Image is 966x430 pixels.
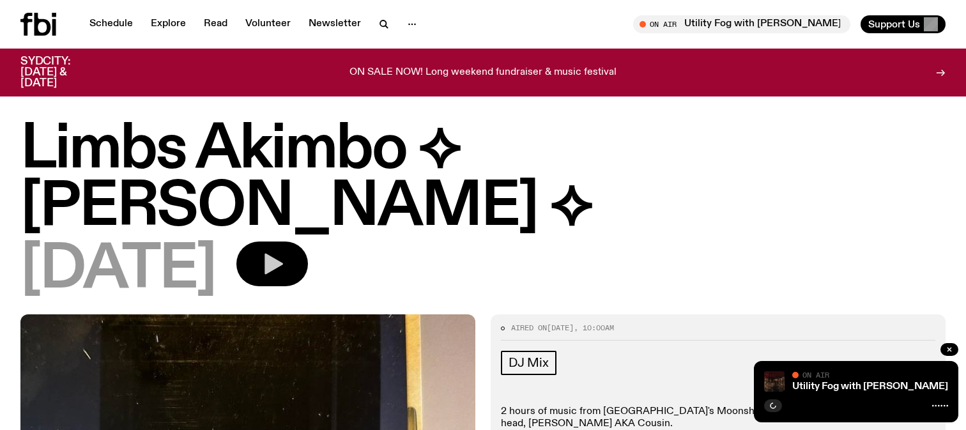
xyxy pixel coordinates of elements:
[196,15,235,33] a: Read
[792,381,948,392] a: Utility Fog with [PERSON_NAME]
[20,56,102,89] h3: SYDCITY: [DATE] & [DATE]
[301,15,369,33] a: Newsletter
[574,323,614,333] span: , 10:00am
[861,15,946,33] button: Support Us
[20,242,216,299] span: [DATE]
[802,371,829,379] span: On Air
[868,19,920,30] span: Support Us
[633,15,850,33] button: On AirUtility Fog with [PERSON_NAME]
[349,67,617,79] p: ON SALE NOW! Long weekend fundraiser & music festival
[509,356,549,370] span: DJ Mix
[238,15,298,33] a: Volunteer
[20,121,946,236] h1: Limbs Akimbo ⟡ [PERSON_NAME] ⟡
[501,351,556,375] a: DJ Mix
[82,15,141,33] a: Schedule
[143,15,194,33] a: Explore
[547,323,574,333] span: [DATE]
[511,323,547,333] span: Aired on
[501,406,935,430] p: 2 hours of music from [GEOGRAPHIC_DATA]'s Moonshoe Label head, [PERSON_NAME] AKA Cousin.
[764,371,785,392] img: Cover to (SAFETY HAZARD) مخاطر السلامة by electroneya, MARTINA and TNSXORDS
